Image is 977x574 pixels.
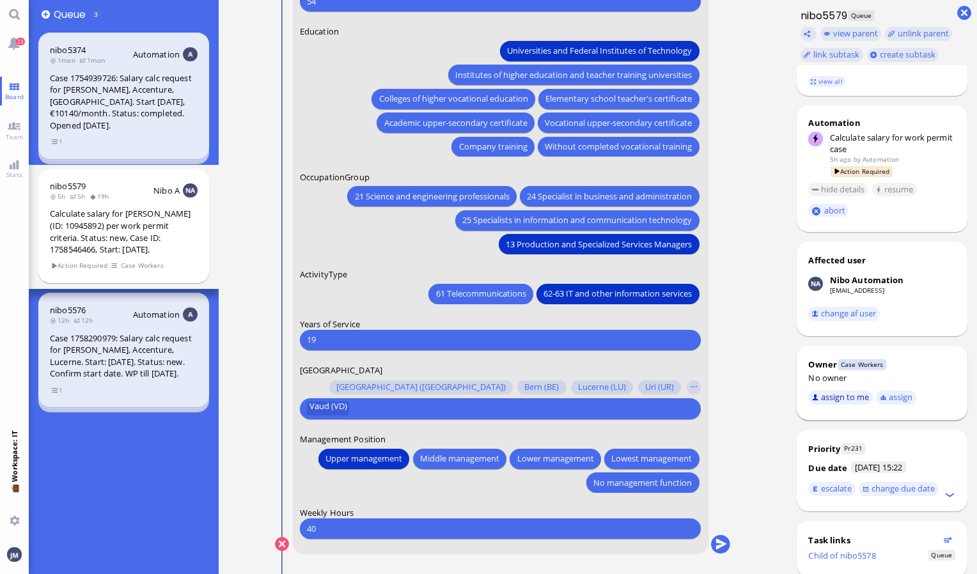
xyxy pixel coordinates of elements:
[300,507,354,518] span: Weekly Hours
[3,170,26,179] span: Stats
[379,92,528,105] span: Colleges of higher vocational education
[808,183,868,197] button: hide details
[300,26,339,37] span: Education
[16,38,25,45] span: 23
[808,359,837,370] div: Owner
[830,132,956,155] div: Calculate salary for work permit case
[808,534,940,546] div: Task links
[94,10,98,19] span: 3
[808,204,848,217] button: abort
[831,166,893,177] span: Action Required
[384,116,528,129] span: Academic upper-secondary certificate
[348,186,517,206] button: 21 Science and engineering professionals
[544,287,692,300] span: 62-63 IT and other information services
[538,136,699,157] button: Without completed vocational training
[838,359,886,370] span: Case Workers
[429,283,533,304] button: 61 Telecommunications
[74,316,97,325] span: 12h
[848,10,874,21] span: Queue
[153,185,180,196] span: Nibo A
[300,171,370,182] span: OccupationGroup
[859,482,939,496] button: change due date
[586,472,699,493] button: No management function
[830,286,885,295] a: [EMAIL_ADDRESS]
[50,180,86,192] span: nibo5579
[448,65,699,85] button: Institutes of higher education and teacher training universities
[51,136,63,147] span: view 1 items
[133,309,180,320] span: Automation
[645,382,674,392] span: Uri (UR)
[830,274,904,286] div: Nibo Automation
[808,462,847,474] div: Due date
[42,10,50,19] button: Add
[377,112,535,133] button: Academic upper-secondary certificate
[538,112,699,133] button: Vocational upper-secondary certificate
[309,401,347,415] span: Vaud (VD)
[871,183,917,197] button: resume
[808,76,845,87] a: view all
[120,260,164,271] span: Case Workers
[863,155,899,164] span: automation@bluelakelegal.com
[928,550,955,561] span: Status
[355,189,510,203] span: 21 Science and engineering professionals
[594,476,692,489] span: No management function
[538,88,699,109] button: Elementary school teacher's certificate
[329,380,513,394] button: [GEOGRAPHIC_DATA] ([GEOGRAPHIC_DATA])
[508,44,692,58] span: Universities and Federal Institutes of Technology
[944,536,952,544] button: Show flow diagram
[413,448,506,469] button: Middle management
[420,452,499,465] span: Middle management
[851,462,906,473] span: [DATE] 15:22
[79,56,109,65] span: 1mon
[50,192,70,201] span: 5h
[307,401,349,415] button: Vaud (VD)
[50,304,86,316] a: nibo5576
[463,213,692,227] span: 25 Specialists in information and communication technology
[545,116,692,129] span: Vocational upper-secondary certificate
[808,307,880,321] button: change af user
[813,49,860,60] span: link subtask
[51,260,108,271] span: Action Required
[638,380,681,394] button: Uri (UR)
[275,537,289,551] button: Cancel
[325,452,402,465] span: Upper management
[808,277,822,291] img: Nibo Automation
[885,27,953,41] button: unlink parent
[10,482,19,511] span: 💼 Workspace: IT
[517,452,594,465] span: Lower management
[612,452,692,465] span: Lowest management
[851,444,863,453] span: 231
[510,448,601,469] button: Lower management
[50,72,198,132] div: Case 1754939726: Salary calc request for [PERSON_NAME], Accenture, [GEOGRAPHIC_DATA]. Start [DATE...
[7,547,21,561] img: You
[525,382,559,392] span: Bern (BE)
[183,183,197,198] img: NA
[133,49,180,60] span: Automation
[336,382,506,392] span: [GEOGRAPHIC_DATA] ([GEOGRAPHIC_DATA])
[499,234,699,254] button: 13 Production and Specialized Services Managers
[436,287,526,300] span: 61 Telecommunications
[2,92,27,101] span: Board
[50,332,198,380] div: Case 1758290979: Salary calc request for [PERSON_NAME], Accenture, Lucerne. Start: [DATE]. Status...
[808,254,866,266] div: Affected user
[604,448,699,469] button: Lowest management
[50,44,86,56] a: nibo5374
[520,186,699,206] button: 24 Specialist in business and administration
[854,155,861,164] span: by
[500,40,699,61] button: Universities and Federal Institutes of Technology
[844,444,850,453] span: Pr
[536,283,699,304] button: 62-63 IT and other information services
[808,550,875,561] a: Child of nibo5578
[300,268,348,280] span: ActivityType
[459,140,528,153] span: Company training
[54,7,90,22] span: Queue
[808,117,956,128] div: Automation
[517,380,566,394] button: Bern (BE)
[183,307,197,322] img: Aut
[70,192,90,201] span: 5h
[300,364,382,375] span: [GEOGRAPHIC_DATA]
[3,132,27,141] span: Team
[455,210,699,230] button: 25 Specialists in information and communication technology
